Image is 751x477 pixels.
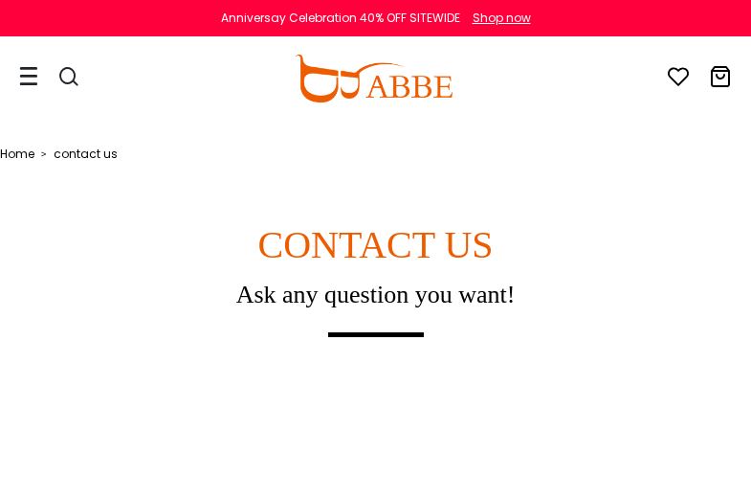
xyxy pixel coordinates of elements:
div: Shop now [473,10,531,27]
a: Shop now [463,10,531,26]
div: Anniversay Celebration 40% OFF SITEWIDE [221,10,460,27]
i: > [41,148,47,161]
img: abbeglasses.com [295,55,452,102]
span: contact us [54,146,118,162]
